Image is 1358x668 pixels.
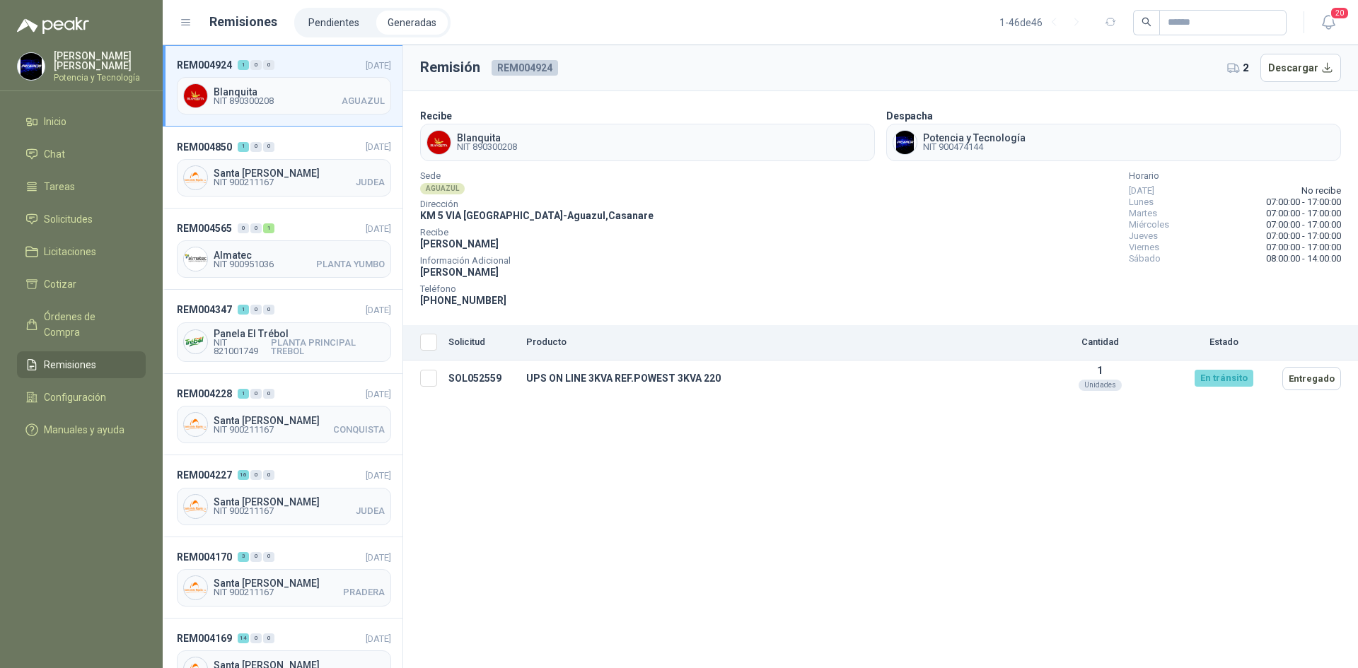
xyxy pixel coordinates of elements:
div: 14 [238,633,249,643]
span: PRADERA [343,588,385,597]
div: 1 [238,389,249,399]
div: 16 [238,470,249,480]
span: 07:00:00 - 17:00:00 [1266,230,1341,242]
a: REM004565001[DATE] Company LogoAlmatecNIT 900951036PLANTA YUMBO [163,209,402,290]
span: Santa [PERSON_NAME] [214,578,385,588]
span: REM004227 [177,467,232,483]
h3: Remisión [420,57,480,78]
span: Santa [PERSON_NAME] [214,497,385,507]
img: Company Logo [184,413,207,436]
p: 1 [1035,365,1165,376]
span: 08:00:00 - 14:00:00 [1266,253,1341,264]
span: [DATE] [366,305,391,315]
span: Licitaciones [44,244,96,259]
span: [DATE] [366,223,391,234]
div: 1 - 46 de 46 [999,11,1088,34]
span: NIT 900211167 [214,507,274,515]
span: PLANTA PRINCIPAL TREBOL [271,339,385,356]
span: Santa [PERSON_NAME] [214,168,385,178]
span: REM004850 [177,139,232,155]
span: REM004170 [177,549,232,565]
span: No recibe [1301,185,1341,197]
span: Blanquita [214,87,385,97]
td: En tránsito [1171,361,1277,397]
span: [DATE] [366,60,391,71]
div: 0 [250,633,262,643]
span: Órdenes de Compra [44,309,132,340]
span: KM 5 VIA [GEOGRAPHIC_DATA] - Aguazul , Casanare [420,210,654,221]
a: REM004347100[DATE] Company LogoPanela El TrébolNIT 821001749PLANTA PRINCIPAL TREBOL [163,290,402,373]
span: [DATE] [366,470,391,481]
span: [PHONE_NUMBER] [420,295,506,306]
span: NIT 900211167 [214,588,274,597]
span: PLANTA YUMBO [316,260,385,269]
span: Sede [420,172,654,180]
img: Logo peakr [17,17,89,34]
span: Solicitudes [44,211,93,227]
div: 1 [263,223,274,233]
div: 0 [263,470,274,480]
img: Company Logo [184,84,207,107]
span: Inicio [44,114,66,129]
span: 07:00:00 - 17:00:00 [1266,208,1341,219]
span: [PERSON_NAME] [420,238,499,250]
button: Entregado [1282,367,1341,390]
div: 0 [250,305,262,315]
p: Potencia y Tecnología [54,74,146,82]
span: Blanquita [457,133,517,143]
a: Remisiones [17,351,146,378]
span: [DATE] [366,141,391,152]
span: REM004347 [177,302,232,317]
th: Cantidad [1029,325,1171,361]
span: [DATE] [1129,185,1154,197]
p: [PERSON_NAME] [PERSON_NAME] [54,51,146,71]
span: [DATE] [366,552,391,563]
span: Configuración [44,389,106,405]
span: Cotizar [44,276,76,292]
a: REM004228100[DATE] Company LogoSanta [PERSON_NAME]NIT 900211167CONQUISTA [163,374,402,455]
a: Configuración [17,384,146,411]
img: Company Logo [184,247,207,271]
a: REM004924100[DATE] Company LogoBlanquitaNIT 890300208AGUAZUL [163,45,402,127]
span: Manuales y ayuda [44,422,124,438]
span: REM004924 [177,57,232,73]
span: Panela El Trébol [214,329,385,339]
div: 0 [263,142,274,152]
div: Unidades [1079,380,1122,391]
span: [PERSON_NAME] [420,266,499,278]
a: Pendientes [297,11,371,35]
span: NIT 900211167 [214,178,274,187]
a: REM004170300[DATE] Company LogoSanta [PERSON_NAME]NIT 900211167PRADERA [163,537,402,619]
a: REM004850100[DATE] Company LogoSanta [PERSON_NAME]NIT 900211167JUDEA [163,127,402,208]
img: Company Logo [427,131,451,154]
span: Sábado [1129,253,1161,264]
div: 1 [238,142,249,152]
div: 1 [238,60,249,70]
span: Remisiones [44,357,96,373]
span: Chat [44,146,65,162]
button: Descargar [1260,54,1342,82]
span: search [1142,17,1151,27]
span: REM004565 [177,221,232,236]
div: 0 [250,552,262,562]
img: Company Logo [18,53,45,80]
span: Jueves [1129,230,1158,242]
span: Lunes [1129,197,1154,208]
span: Potencia y Tecnología [923,133,1026,143]
span: NIT 890300208 [457,143,517,151]
div: 0 [263,60,274,70]
span: NIT 890300208 [214,97,274,105]
img: Company Logo [893,131,917,154]
div: En tránsito [1195,370,1253,387]
div: 0 [250,142,262,152]
h1: Remisiones [209,12,277,32]
a: Generadas [376,11,448,35]
span: JUDEA [356,507,385,515]
span: Horario [1129,172,1341,180]
a: Inicio [17,108,146,135]
span: Tareas [44,179,75,194]
a: Cotizar [17,271,146,298]
a: REM0042271600[DATE] Company LogoSanta [PERSON_NAME]NIT 900211167JUDEA [163,455,402,537]
div: 0 [250,470,262,480]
